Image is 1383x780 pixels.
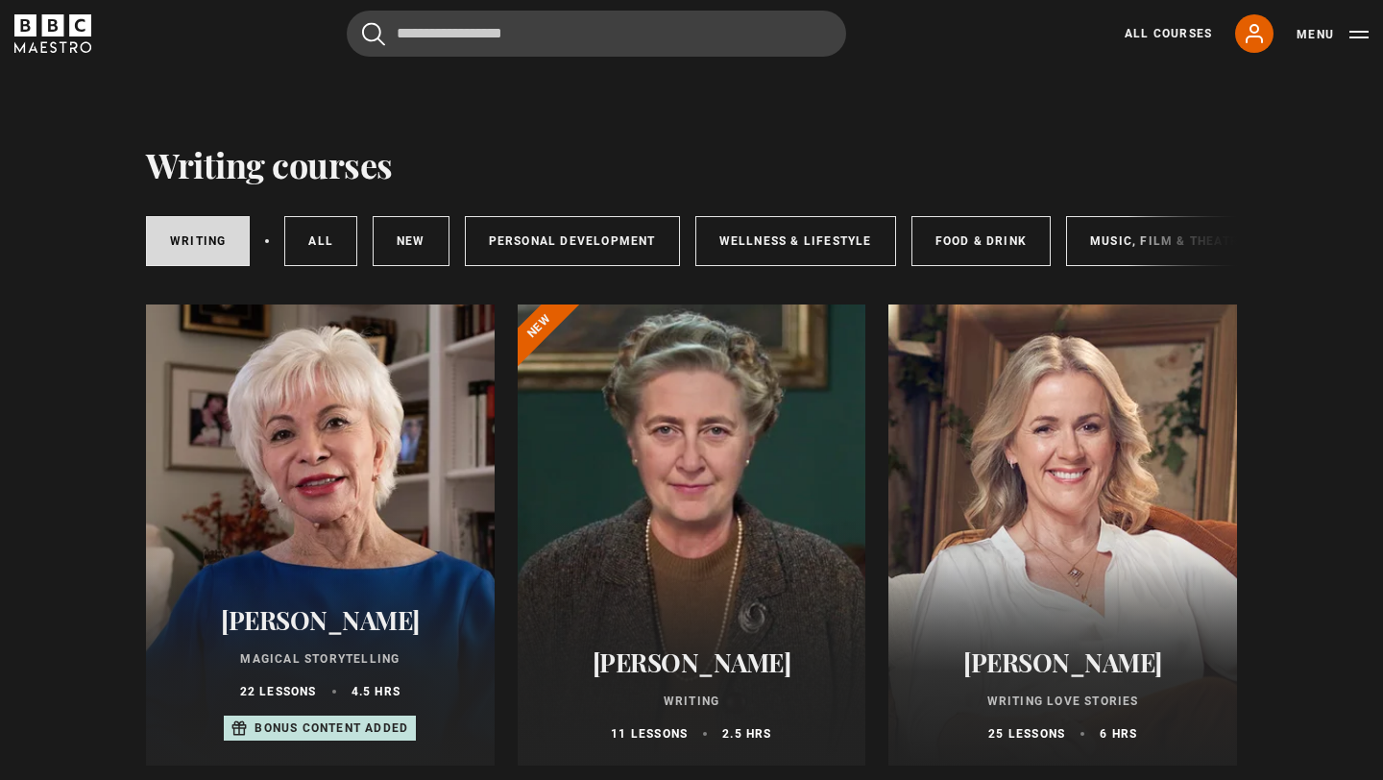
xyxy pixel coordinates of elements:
a: All [284,216,357,266]
a: [PERSON_NAME] Magical Storytelling 22 lessons 4.5 hrs Bonus content added [146,305,495,766]
input: Search [347,11,846,57]
a: Music, Film & Theatre [1066,216,1271,266]
p: 22 lessons [240,683,317,700]
a: [PERSON_NAME] Writing 11 lessons 2.5 hrs New [518,305,866,766]
a: Personal Development [465,216,680,266]
p: Bonus content added [255,719,408,737]
svg: BBC Maestro [14,14,91,53]
p: Magical Storytelling [169,650,472,668]
button: Submit the search query [362,22,385,46]
h2: [PERSON_NAME] [541,647,843,677]
a: Wellness & Lifestyle [695,216,896,266]
a: Writing [146,216,250,266]
a: [PERSON_NAME] Writing Love Stories 25 lessons 6 hrs [888,305,1237,766]
p: Writing Love Stories [911,693,1214,710]
p: 25 lessons [988,725,1065,743]
a: New [373,216,449,266]
h2: [PERSON_NAME] [169,605,472,635]
h1: Writing courses [146,144,393,184]
h2: [PERSON_NAME] [911,647,1214,677]
a: Food & Drink [911,216,1051,266]
p: Writing [541,693,843,710]
p: 4.5 hrs [352,683,400,700]
p: 6 hrs [1100,725,1137,743]
button: Toggle navigation [1297,25,1369,44]
p: 11 lessons [611,725,688,743]
a: All Courses [1125,25,1212,42]
p: 2.5 hrs [722,725,771,743]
